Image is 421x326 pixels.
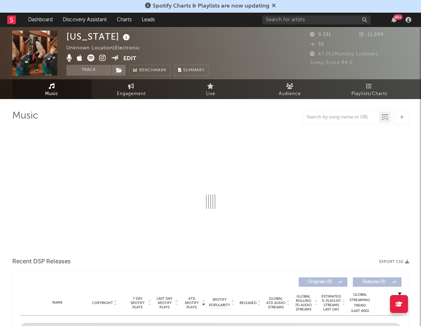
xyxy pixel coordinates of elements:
[174,65,209,76] button: Summary
[262,15,370,24] input: Search for artists
[391,17,396,23] button: 99+
[303,115,379,120] input: Search by song name or URL
[129,65,171,76] a: Benchmark
[272,3,276,9] span: Dismiss
[92,79,171,99] a: Engagement
[209,297,230,308] span: Spotify Popularity
[294,294,313,312] span: Global Rolling 7D Audio Streams
[12,258,71,266] span: Recent DSP Releases
[183,68,205,72] span: Summary
[351,90,387,98] span: Playlists/Charts
[358,280,391,284] span: Features ( 0 )
[353,277,402,287] button: Features(0)
[310,61,353,65] span: Jump Score: 84.0
[310,32,331,37] span: 9,331
[45,90,58,98] span: Music
[66,65,111,76] button: Track
[139,66,167,75] span: Benchmark
[321,294,341,312] span: Estimated % Playlist Streams Last Day
[303,280,337,284] span: Originals ( 0 )
[394,14,403,20] div: 99 +
[23,13,58,27] a: Dashboard
[171,79,250,99] a: Live
[310,42,324,47] span: 33
[330,79,409,99] a: Playlists/Charts
[182,296,201,309] span: ATD Spotify Plays
[66,31,132,43] div: [US_STATE]
[349,292,371,314] div: Global Streaming Trend (Last 60D)
[279,90,301,98] span: Audience
[379,260,409,264] button: Export CSV
[34,300,82,305] div: Name
[117,90,146,98] span: Engagement
[266,296,286,309] span: Global ATD Audio Streams
[12,79,92,99] a: Music
[299,277,347,287] button: Originals(0)
[155,296,174,309] span: Last Day Spotify Plays
[206,90,215,98] span: Live
[128,296,147,309] span: 7 Day Spotify Plays
[137,13,160,27] a: Leads
[66,44,148,53] div: Unknown Location | Electronic
[123,54,136,63] button: Edit
[250,79,330,99] a: Audience
[58,13,112,27] a: Discovery Assistant
[240,301,256,305] span: Released
[92,301,113,305] span: Copyright
[310,52,378,57] span: 67,192 Monthly Listeners
[112,13,137,27] a: Charts
[153,3,269,9] span: Spotify Charts & Playlists are now updating
[359,32,384,37] span: 11,999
